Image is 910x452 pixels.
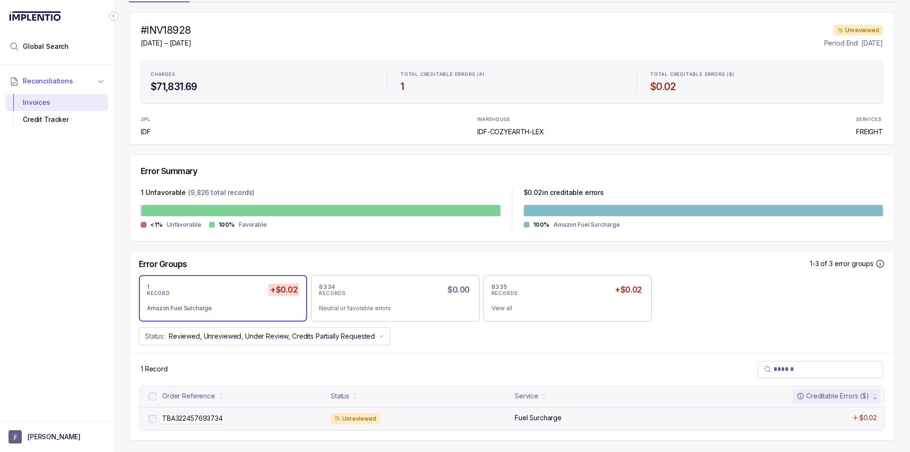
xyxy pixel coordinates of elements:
[160,413,225,424] p: TBA322457693734
[151,80,373,93] h4: $71,831.69
[554,220,619,230] p: Amazon Fuel Surcharge
[491,283,508,291] p: 8335
[167,220,201,230] p: Unfavorable
[141,127,165,137] p: IDF
[147,291,170,296] p: RECORD
[13,94,100,111] div: Invoices
[446,284,471,296] h5: $0.00
[331,413,380,424] div: Unreviewed
[515,391,538,401] div: Service
[9,430,22,443] span: User initials
[650,80,873,93] h4: $0.02
[331,391,349,401] div: Status
[141,117,165,122] p: 3PL
[151,72,175,77] p: CHARGES
[824,38,883,48] p: Period End: [DATE]
[218,221,235,229] p: 100%
[319,291,346,296] p: RECORDS
[856,117,881,122] p: SERVICES
[400,72,485,77] p: TOTAL CREDITABLE ERRORS (#)
[477,117,510,122] p: WAREHOUSE
[835,259,874,268] p: error groups
[139,327,391,345] button: Status:Reviewed, Unreviewed, Under Review, Credits Partially Requested
[810,259,835,268] p: 1-3 of 3
[319,304,464,313] div: Neutral or favorable errors
[139,259,187,269] h5: Error Groups
[141,364,168,374] div: Remaining page entries
[147,304,291,313] div: Amazon Fuel Surcharge
[23,76,73,86] span: Reconciliations
[613,284,644,296] h5: +$0.02
[650,72,735,77] p: TOTAL CREDITABLE ERRORS ($)
[169,332,375,341] p: Reviewed, Unreviewed, Under Review, Credits Partially Requested
[149,415,156,423] input: checkbox-checkbox
[27,432,81,442] p: [PERSON_NAME]
[319,283,335,291] p: 8334
[268,284,299,296] h5: +$0.02
[797,391,869,401] div: Creditable Errors ($)
[149,393,156,400] input: checkbox-checkbox
[150,221,163,229] p: <1%
[239,220,267,230] p: Favorable
[145,65,379,99] li: Statistic CHARGES
[23,42,69,51] span: Global Search
[491,291,518,296] p: RECORDS
[477,127,544,137] p: IDF-COZYEARTH-LEX
[524,188,604,199] p: $ 0.02 in creditable errors
[141,188,186,199] p: 1 Unfavorable
[6,92,108,130] div: Reconciliations
[147,283,150,291] p: 1
[533,221,550,229] p: 100%
[141,38,191,48] p: [DATE] – [DATE]
[645,65,879,99] li: Statistic TOTAL CREDITABLE ERRORS ($)
[515,413,562,423] p: Fuel Surcharge
[141,166,197,176] h5: Error Summary
[141,364,168,374] p: 1 Record
[13,111,100,128] div: Credit Tracker
[856,127,883,137] p: FREIGHT
[108,10,119,22] div: Collapse Icon
[6,71,108,92] button: Reconciliations
[491,304,636,313] div: View all
[145,332,165,341] p: Status:
[188,188,255,199] p: (9,826 total records)
[395,65,629,99] li: Statistic TOTAL CREDITABLE ERRORS (#)
[400,80,623,93] h4: 1
[141,24,191,37] h4: #INV18928
[141,61,883,103] ul: Statistic Highlights
[834,25,883,36] div: Unreviewed
[162,391,215,401] div: Order Reference
[859,413,877,423] p: $0.02
[9,430,105,443] button: User initials[PERSON_NAME]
